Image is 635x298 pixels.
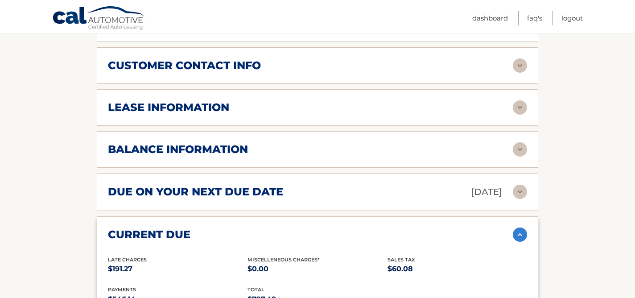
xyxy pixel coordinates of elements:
[388,257,415,263] span: Sales Tax
[247,286,264,293] span: total
[108,143,248,156] h2: balance information
[527,11,542,25] a: FAQ's
[108,59,261,72] h2: customer contact info
[472,11,508,25] a: Dashboard
[247,263,387,275] p: $0.00
[108,228,190,241] h2: current due
[471,184,502,200] p: [DATE]
[561,11,583,25] a: Logout
[513,100,527,115] img: accordion-rest.svg
[513,228,527,242] img: accordion-active.svg
[388,263,527,275] p: $60.08
[247,257,320,263] span: Miscelleneous Charges*
[108,263,247,275] p: $191.27
[52,6,146,32] a: Cal Automotive
[108,101,229,114] h2: lease information
[513,142,527,157] img: accordion-rest.svg
[108,286,136,293] span: payments
[108,257,147,263] span: Late Charges
[513,58,527,73] img: accordion-rest.svg
[108,185,283,199] h2: due on your next due date
[513,185,527,199] img: accordion-rest.svg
